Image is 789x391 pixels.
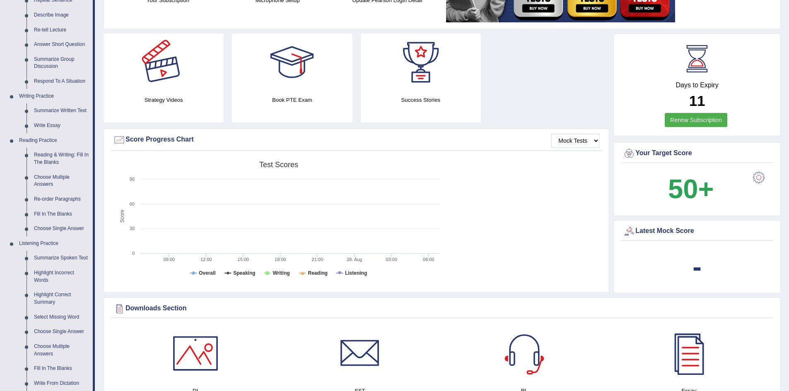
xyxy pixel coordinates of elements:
a: Select Missing Word [30,310,93,325]
tspan: Reading [308,270,328,276]
a: Choose Multiple Answers [30,339,93,361]
a: Respond To A Situation [30,74,93,89]
a: Highlight Incorrect Words [30,266,93,288]
text: 60 [130,201,135,206]
a: Summarize Spoken Text [30,251,93,266]
div: Your Target Score [623,147,771,160]
text: 09:00 [164,257,175,262]
h4: Days to Expiry [623,82,771,89]
text: 21:00 [312,257,323,262]
a: Write Essay [30,118,93,133]
tspan: Listening [345,270,367,276]
tspan: Test scores [259,161,298,169]
a: Writing Practice [15,89,93,104]
text: 12:00 [200,257,212,262]
text: 90 [130,177,135,182]
h4: Book PTE Exam [232,96,352,104]
text: 15:00 [238,257,249,262]
div: Latest Mock Score [623,225,771,237]
tspan: 28. Aug [347,257,362,262]
a: Choose Single Answer [30,221,93,236]
a: Reading & Writing: Fill In The Blanks [30,148,93,170]
tspan: Score [119,210,125,223]
a: Write From Dictation [30,376,93,391]
a: Fill In The Blanks [30,207,93,222]
a: Re-order Paragraphs [30,192,93,207]
text: 06:00 [423,257,434,262]
tspan: Writing [273,270,290,276]
a: Reading Practice [15,133,93,148]
a: Fill In The Blanks [30,361,93,376]
a: Choose Single Answer [30,324,93,339]
a: Summarize Group Discussion [30,52,93,74]
a: Describe Image [30,8,93,23]
tspan: Speaking [233,270,255,276]
a: Re-tell Lecture [30,23,93,38]
text: 03:00 [386,257,398,262]
tspan: Overall [199,270,216,276]
h4: Success Stories [361,96,481,104]
a: Listening Practice [15,236,93,251]
h4: Strategy Videos [104,96,224,104]
div: Score Progress Chart [113,134,600,146]
a: Answer Short Question [30,37,93,52]
b: - [692,252,702,282]
a: Choose Multiple Answers [30,170,93,192]
text: 0 [132,251,135,256]
a: Summarize Written Text [30,103,93,118]
div: Downloads Section [113,302,771,315]
a: Highlight Correct Summary [30,288,93,309]
text: 18:00 [275,257,286,262]
b: 11 [689,93,705,109]
b: 50+ [668,174,714,204]
a: Renew Subscription [665,113,727,127]
text: 30 [130,226,135,231]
